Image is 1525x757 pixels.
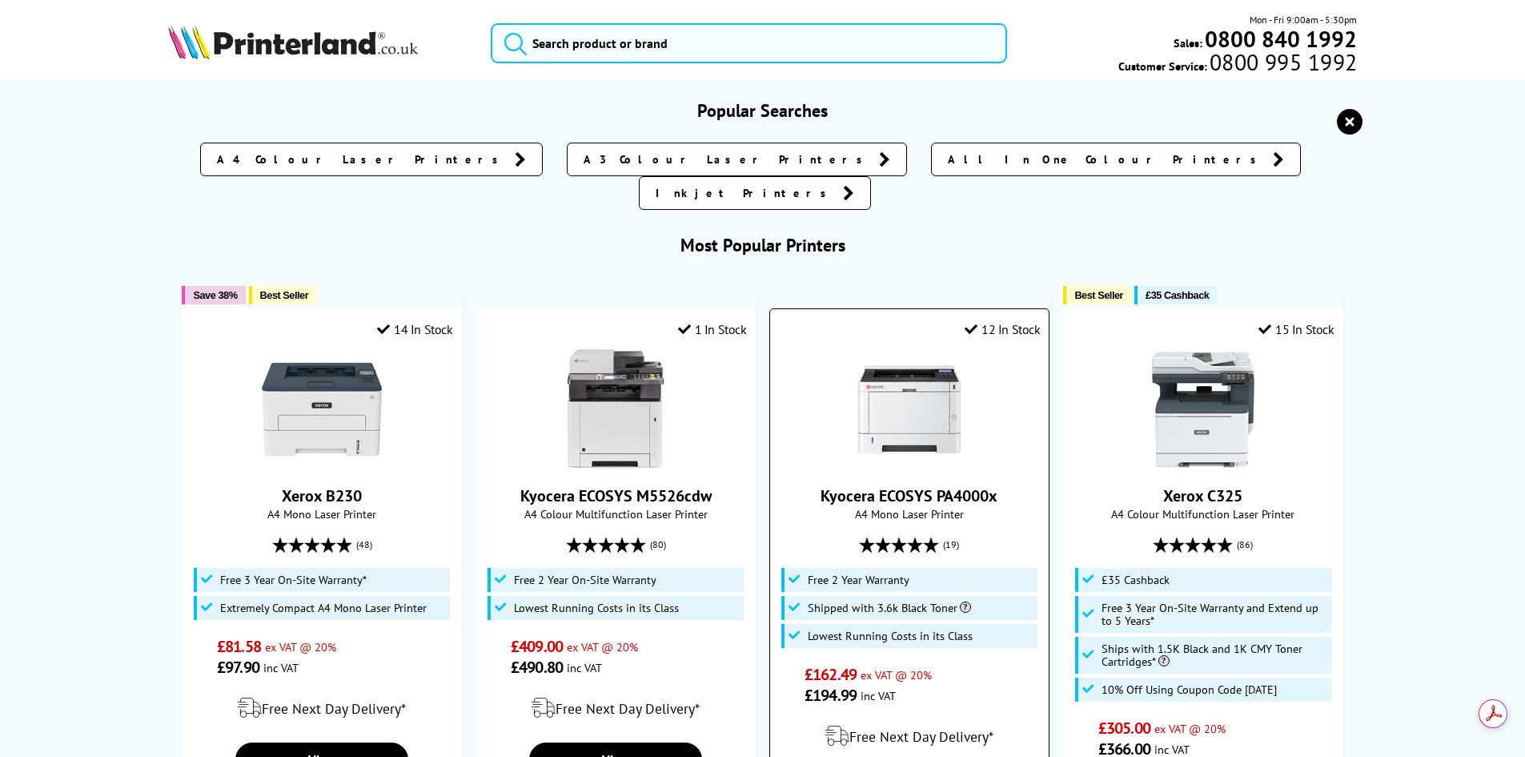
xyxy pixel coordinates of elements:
span: inc VAT [263,660,299,675]
div: 1 In Stock [678,321,747,337]
span: £305.00 [1098,718,1150,739]
span: Free 3 Year On-Site Warranty* [220,574,367,586]
span: £409.00 [511,636,563,657]
div: modal_delivery [484,686,746,731]
span: A4 Colour Laser Printers [217,151,507,167]
b: 0800 840 1992 [1205,24,1357,54]
a: Kyocera ECOSYS M5526cdw [520,485,712,506]
span: Sales: [1174,35,1202,50]
button: Best Seller [249,286,317,304]
span: Shipped with 3.6k Black Toner [808,602,971,614]
span: (48) [356,529,372,560]
span: inc VAT [861,688,896,703]
span: £194.99 [805,685,857,706]
a: Kyocera ECOSYS PA4000x [821,485,997,506]
span: £97.90 [217,657,259,678]
span: inc VAT [1154,742,1190,757]
span: Free 2 Year On-Site Warranty [514,574,656,586]
span: £35 Cashback [1146,289,1209,301]
span: (19) [943,529,959,560]
h3: Most Popular Printers [168,234,1358,256]
img: Xerox B230 [262,349,382,469]
a: Inkjet Printers [639,176,871,210]
span: ex VAT @ 20% [861,667,932,683]
a: Xerox B230 [262,457,382,473]
div: 15 In Stock [1258,321,1334,337]
div: 12 In Stock [965,321,1040,337]
span: ex VAT @ 20% [1154,721,1226,736]
button: Best Seller [1063,286,1131,304]
a: Xerox C325 [1163,485,1242,506]
span: Best Seller [260,289,309,301]
span: (86) [1237,529,1253,560]
a: A3 Colour Laser Printers [567,143,907,176]
img: Xerox C325 [1143,349,1263,469]
div: modal_delivery [191,686,452,731]
span: Customer Service: [1118,54,1357,74]
span: A4 Colour Multifunction Laser Printer [484,506,746,521]
span: £162.49 [805,664,857,685]
span: A4 Colour Multifunction Laser Printer [1072,506,1334,521]
a: Printerland Logo [168,24,472,62]
h3: Popular Searches [168,99,1358,122]
span: Extremely Compact A4 Mono Laser Printer [220,602,427,614]
a: Xerox C325 [1143,457,1263,473]
button: Save 38% [182,286,245,304]
span: A3 Colour Laser Printers [584,151,871,167]
span: ex VAT @ 20% [265,639,336,654]
img: Printerland Logo [168,24,418,59]
span: 10% Off Using Coupon Code [DATE] [1102,683,1277,696]
img: Kyocera ECOSYS M5526cdw [556,349,676,469]
span: ex VAT @ 20% [567,639,638,654]
span: Save 38% [193,289,237,301]
img: Kyocera ECOSYS PA4000x [849,349,969,469]
span: All In One Colour Printers [948,151,1265,167]
span: £35 Cashback [1102,574,1170,586]
span: Free 3 Year On-Site Warranty and Extend up to 5 Years* [1102,602,1328,627]
span: Free 2 Year Warranty [808,574,909,586]
span: Mon - Fri 9:00am - 5:30pm [1250,12,1357,27]
a: Kyocera ECOSYS M5526cdw [556,457,676,473]
span: Inkjet Printers [656,185,835,201]
span: Lowest Running Costs in its Class [808,630,973,642]
a: A4 Colour Laser Printers [200,143,543,176]
span: Ships with 1.5K Black and 1K CMY Toner Cartridges* [1102,642,1328,668]
a: 0800 840 1992 [1202,31,1357,46]
span: £490.80 [511,657,563,678]
span: A4 Mono Laser Printer [778,506,1040,521]
span: inc VAT [567,660,602,675]
a: All In One Colour Printers [931,143,1301,176]
span: Lowest Running Costs in its Class [514,602,679,614]
span: (80) [650,529,666,560]
span: £81.58 [217,636,261,657]
button: £35 Cashback [1134,286,1217,304]
span: 0800 995 1992 [1207,54,1357,70]
a: Xerox B230 [282,485,362,506]
input: Search product or brand [491,23,1007,63]
a: Kyocera ECOSYS PA4000x [849,457,969,473]
span: A4 Mono Laser Printer [191,506,452,521]
div: 14 In Stock [377,321,452,337]
span: Best Seller [1074,289,1123,301]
